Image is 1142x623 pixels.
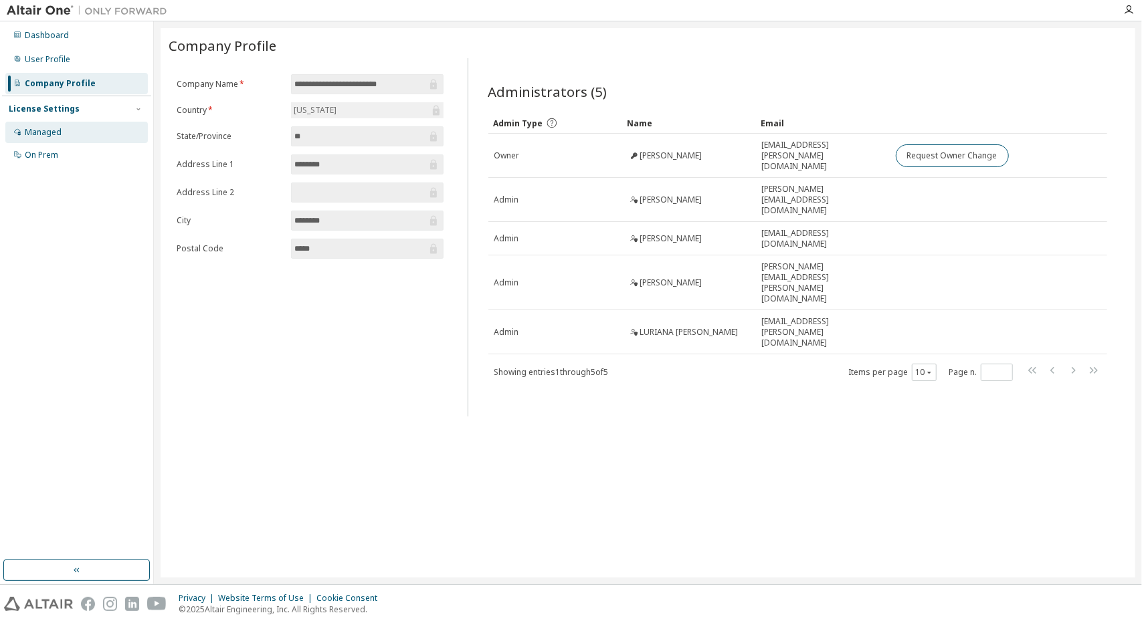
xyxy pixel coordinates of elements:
span: Administrators (5) [488,82,607,101]
label: State/Province [177,131,283,142]
span: [PERSON_NAME] [640,195,702,205]
span: Showing entries 1 through 5 of 5 [494,366,609,378]
div: Dashboard [25,30,69,41]
p: © 2025 Altair Engineering, Inc. All Rights Reserved. [179,604,385,615]
span: Items per page [848,364,937,381]
label: Country [177,105,283,116]
span: Admin [494,195,519,205]
div: Email [761,112,884,134]
img: instagram.svg [103,597,117,611]
span: [PERSON_NAME] [640,233,702,244]
img: altair_logo.svg [4,597,73,611]
label: City [177,215,283,226]
span: [PERSON_NAME][EMAIL_ADDRESS][DOMAIN_NAME] [762,184,884,216]
img: youtube.svg [147,597,167,611]
div: Cookie Consent [316,593,385,604]
div: Privacy [179,593,218,604]
span: Admin [494,327,519,338]
img: linkedin.svg [125,597,139,611]
div: Managed [25,127,62,138]
span: [PERSON_NAME] [640,277,702,288]
span: [PERSON_NAME] [640,150,702,161]
div: [US_STATE] [292,103,339,118]
span: LURIANA [PERSON_NAME] [640,327,739,338]
button: Request Owner Change [896,144,1009,167]
span: Admin [494,277,519,288]
span: Owner [494,150,520,161]
div: On Prem [25,150,58,160]
div: Company Profile [25,78,96,89]
span: [PERSON_NAME][EMAIL_ADDRESS][PERSON_NAME][DOMAIN_NAME] [762,261,884,304]
img: facebook.svg [81,597,95,611]
label: Address Line 1 [177,159,283,170]
div: User Profile [25,54,70,65]
span: [EMAIL_ADDRESS][PERSON_NAME][DOMAIN_NAME] [762,316,884,348]
label: Postal Code [177,243,283,254]
button: 10 [915,367,933,378]
span: [EMAIL_ADDRESS][DOMAIN_NAME] [762,228,884,249]
span: Page n. [949,364,1013,381]
div: License Settings [9,104,80,114]
span: [EMAIL_ADDRESS][PERSON_NAME][DOMAIN_NAME] [762,140,884,172]
div: Website Terms of Use [218,593,316,604]
span: Company Profile [169,36,276,55]
span: Admin Type [494,118,543,129]
img: Altair One [7,4,174,17]
label: Company Name [177,79,283,90]
label: Address Line 2 [177,187,283,198]
div: Name [628,112,751,134]
span: Admin [494,233,519,244]
div: [US_STATE] [291,102,443,118]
